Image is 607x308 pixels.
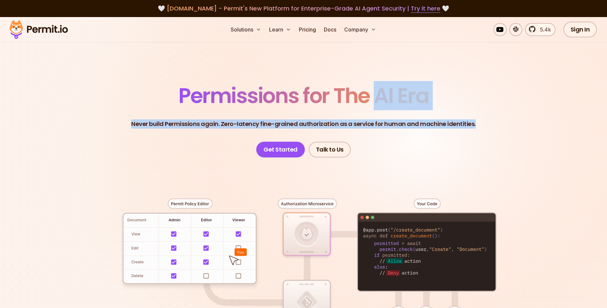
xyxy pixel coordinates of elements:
[563,22,597,37] a: Sign In
[342,23,379,36] button: Company
[256,142,305,157] a: Get Started
[411,4,440,13] a: Try it here
[309,142,351,157] a: Talk to Us
[296,23,319,36] a: Pricing
[178,81,429,110] span: Permissions for The AI Era
[131,119,476,129] p: Never build Permissions again. Zero-latency fine-grained authorization as a service for human and...
[536,26,551,33] span: 5.4k
[16,4,591,13] div: 🤍 🤍
[7,18,71,41] img: Permit logo
[228,23,264,36] button: Solutions
[525,23,555,36] a: 5.4k
[167,4,440,12] span: [DOMAIN_NAME] - Permit's New Platform for Enterprise-Grade AI Agent Security |
[321,23,339,36] a: Docs
[266,23,294,36] button: Learn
